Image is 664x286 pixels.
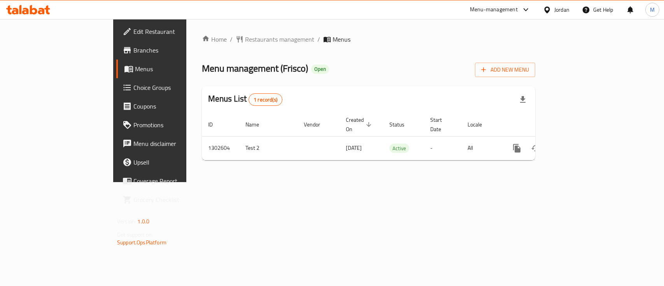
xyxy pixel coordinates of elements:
div: Menu-management [470,5,518,14]
span: M [650,5,655,14]
span: Locale [468,120,492,129]
button: Add New Menu [475,63,535,77]
span: Add New Menu [481,65,529,75]
li: / [230,35,233,44]
button: more [508,139,526,158]
h2: Menus List [208,93,282,106]
a: Edit Restaurant [116,22,224,41]
span: Status [389,120,415,129]
span: Menu disclaimer [133,139,218,148]
span: Choice Groups [133,83,218,92]
a: Promotions [116,116,224,134]
span: Coverage Report [133,176,218,186]
span: Coupons [133,102,218,111]
a: Coupons [116,97,224,116]
span: Edit Restaurant [133,27,218,36]
div: Export file [513,90,532,109]
span: Active [389,144,409,153]
a: Grocery Checklist [116,190,224,209]
span: Branches [133,46,218,55]
a: Support.OpsPlatform [117,237,166,247]
div: Open [311,65,329,74]
a: Upsell [116,153,224,172]
span: Promotions [133,120,218,130]
div: Total records count [249,93,282,106]
span: Name [245,120,269,129]
a: Coverage Report [116,172,224,190]
span: [DATE] [346,143,362,153]
span: Menus [333,35,350,44]
span: Grocery Checklist [133,195,218,204]
td: All [461,136,501,160]
a: Restaurants management [236,35,314,44]
span: 1 record(s) [249,96,282,104]
nav: breadcrumb [202,35,535,44]
span: Get support on: [117,230,153,240]
a: Choice Groups [116,78,224,97]
span: Open [311,66,329,72]
span: Upsell [133,158,218,167]
td: - [424,136,461,160]
a: Branches [116,41,224,60]
li: / [317,35,320,44]
span: 1.0.0 [137,216,149,226]
span: Version: [117,216,136,226]
span: Vendor [304,120,330,129]
a: Menus [116,60,224,78]
th: Actions [501,113,589,137]
a: Menu disclaimer [116,134,224,153]
span: ID [208,120,223,129]
td: Test 2 [239,136,298,160]
span: Restaurants management [245,35,314,44]
span: Start Date [430,115,452,134]
span: Menus [135,64,218,74]
table: enhanced table [202,113,589,160]
div: Jordan [554,5,569,14]
span: Menu management ( Frisco ) [202,60,308,77]
span: Created On [346,115,374,134]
